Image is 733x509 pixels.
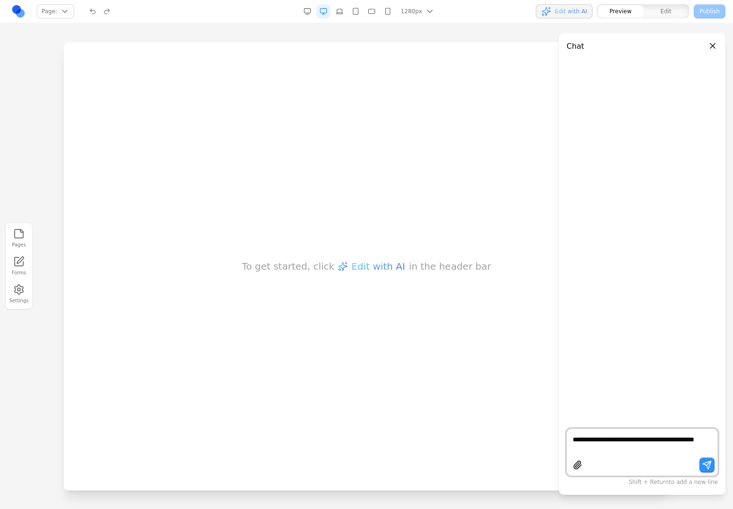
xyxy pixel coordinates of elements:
[349,4,363,18] button: Tablet
[300,4,314,18] button: Desktop Wide
[536,4,593,18] button: Edit with AI
[9,282,29,306] button: Settings
[661,8,672,15] span: Edit
[567,41,584,52] h3: Chat
[9,226,29,250] button: Pages
[555,8,587,15] span: Edit with AI
[178,218,428,231] h1: To get started, click in the header bar
[629,479,669,485] span: Shift + Return
[629,479,718,485] span: to add a new line
[707,41,718,51] button: Close panel
[64,42,669,491] iframe: Preview
[9,254,29,278] a: Forms
[332,4,347,18] button: Laptop
[316,4,331,18] button: Desktop
[381,4,395,18] button: Mobile
[610,8,632,15] span: Preview
[397,4,436,18] button: 1280px
[365,4,379,18] button: Mobile Landscape
[288,218,341,231] span: Edit with AI
[37,4,74,18] button: Page:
